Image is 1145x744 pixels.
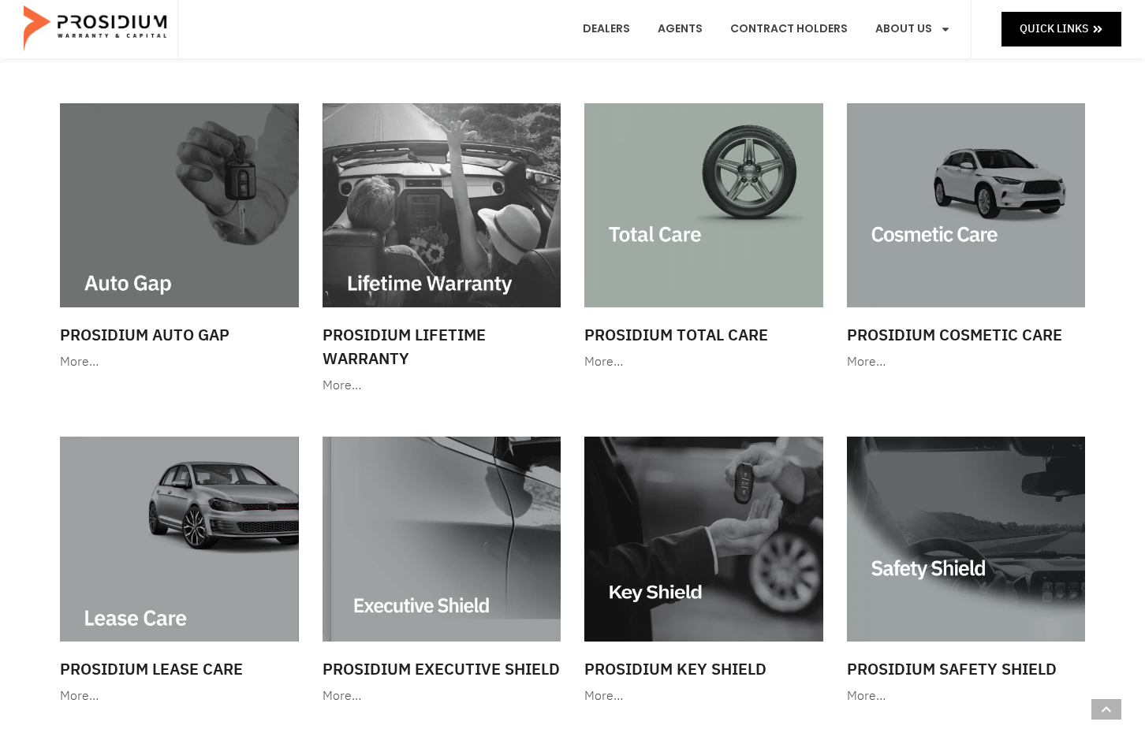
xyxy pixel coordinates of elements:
div: More… [60,685,299,708]
a: Prosidium Safety Shield More… [839,429,1094,715]
h3: Prosidium Lease Care [60,657,299,681]
div: More… [323,374,561,397]
a: Quick Links [1001,12,1121,46]
a: Prosidium Executive Shield More… [315,429,569,715]
div: More… [60,351,299,374]
h3: Prosidium Cosmetic Care [847,323,1086,347]
a: Prosidium Lifetime Warranty More… [315,95,569,405]
div: More… [847,351,1086,374]
div: More… [323,685,561,708]
span: Quick Links [1020,19,1088,39]
a: Prosidium Key Shield More… [576,429,831,715]
a: Prosidium Cosmetic Care More… [839,95,1094,381]
div: More… [584,685,823,708]
div: More… [847,685,1086,708]
h3: Prosidium Lifetime Warranty [323,323,561,370]
h3: Prosidium Total Care [584,323,823,347]
a: Prosidium Auto Gap More… [52,95,307,381]
h3: Prosidium Executive Shield [323,657,561,681]
a: Prosidium Lease Care More… [52,429,307,715]
h3: Prosidium Safety Shield [847,657,1086,681]
h3: Prosidium Key Shield [584,657,823,681]
a: Prosidium Total Care More… [576,95,831,381]
div: More… [584,351,823,374]
h3: Prosidium Auto Gap [60,323,299,347]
